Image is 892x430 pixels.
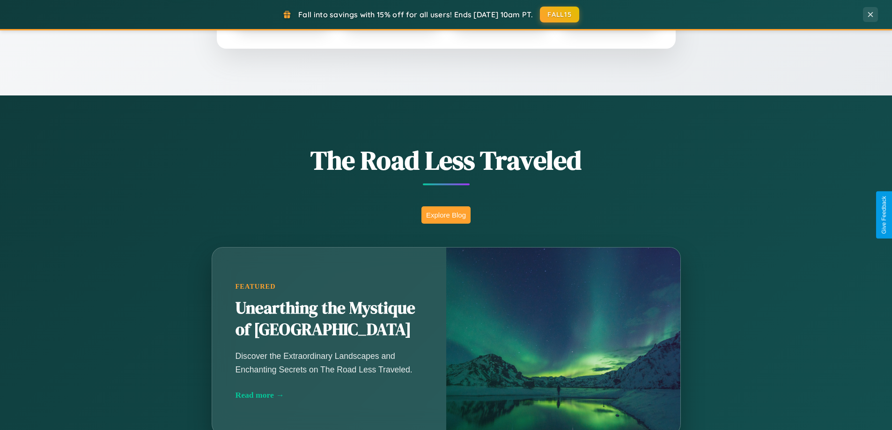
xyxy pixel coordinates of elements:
span: Fall into savings with 15% off for all users! Ends [DATE] 10am PT. [298,10,533,19]
p: Discover the Extraordinary Landscapes and Enchanting Secrets on The Road Less Traveled. [236,350,423,376]
div: Read more → [236,390,423,400]
button: Explore Blog [421,206,471,224]
button: FALL15 [540,7,579,22]
div: Featured [236,283,423,291]
h1: The Road Less Traveled [165,142,727,178]
h2: Unearthing the Mystique of [GEOGRAPHIC_DATA] [236,298,423,341]
div: Give Feedback [881,196,887,234]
